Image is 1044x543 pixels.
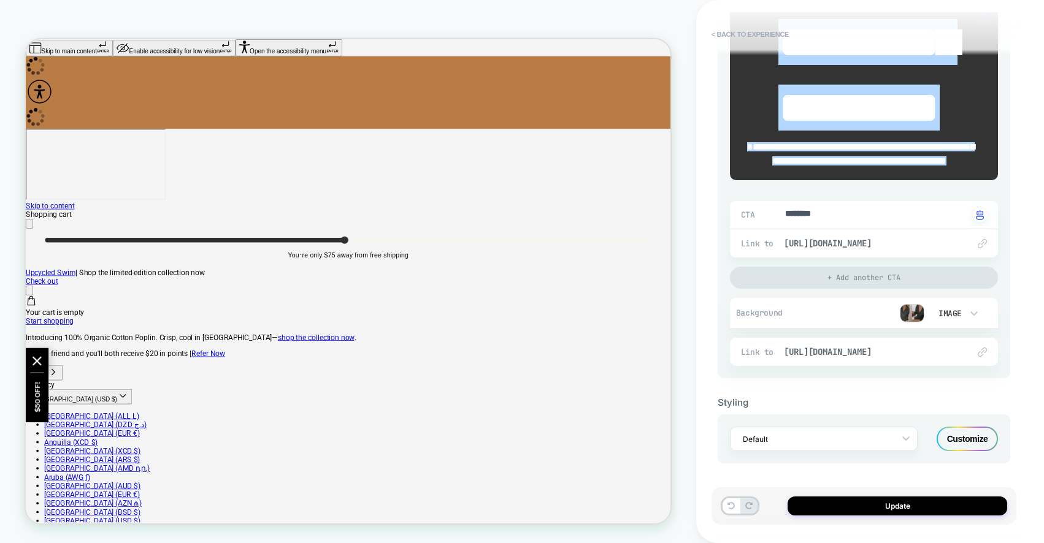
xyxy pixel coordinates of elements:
[138,12,259,21] span: Enable accessibility for low vision
[25,508,117,520] span: [GEOGRAPHIC_DATA]
[980,8,988,18] img: edit with ai
[120,520,152,531] span: (EUR €)
[736,308,799,318] span: Background
[976,210,984,220] img: edit with ai
[718,397,1010,408] div: Styling
[788,496,1007,515] button: Update
[25,531,60,543] span: Anguilla
[25,508,161,520] a: [GEOGRAPHIC_DATA] (DZD د.ج)
[116,1,280,23] button: Enable accessibility for low vision
[299,12,401,21] span: Open the accessibility menu
[336,392,438,403] a: shop the collection now
[978,239,987,248] img: edit
[120,508,161,520] span: (DZD د.ج)
[25,496,117,508] span: [GEOGRAPHIC_DATA]
[25,520,117,531] span: [GEOGRAPHIC_DATA]
[784,346,956,357] span: [URL][DOMAIN_NAME]
[978,347,987,357] img: edit
[730,267,998,289] div: + Add another CTA
[25,531,96,543] a: Anguilla (XCD $)
[741,238,778,249] span: Link to
[221,413,266,425] a: Refer Now
[900,304,924,322] img: preview
[936,308,962,319] div: Image
[25,435,49,455] button: Next
[705,25,795,44] button: < Back to experience
[63,531,96,543] span: (XCD $)
[741,347,778,357] span: Link to
[784,238,956,249] span: [URL][DOMAIN_NAME]
[25,496,152,508] a: [GEOGRAPHIC_DATA] (ALL L)
[120,496,152,508] span: (ALL L)
[21,12,95,21] span: Skip to main content
[25,520,152,531] a: [GEOGRAPHIC_DATA] (EUR €)
[741,210,756,220] span: CTA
